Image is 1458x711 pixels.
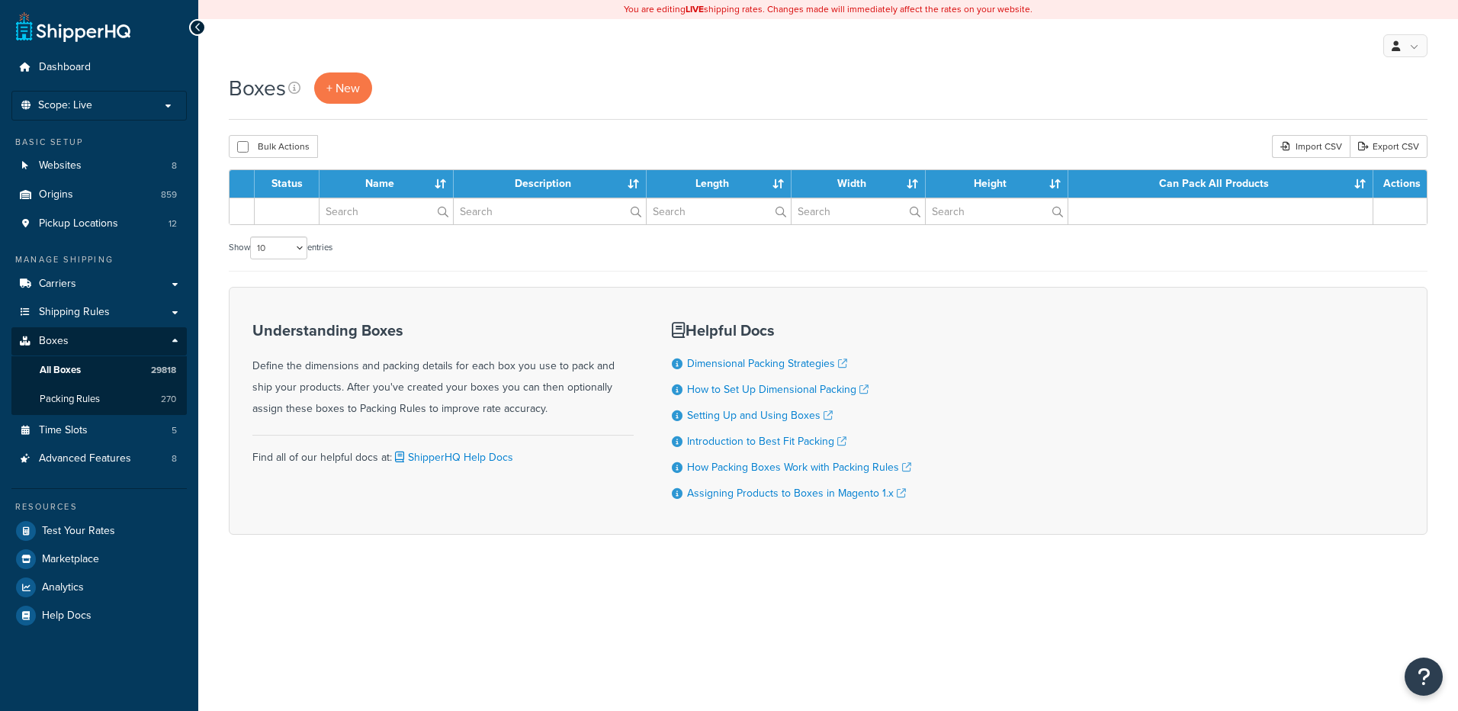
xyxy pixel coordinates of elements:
[11,356,187,384] a: All Boxes 29818
[326,79,360,97] span: + New
[40,364,81,377] span: All Boxes
[11,270,187,298] a: Carriers
[11,356,187,384] li: All Boxes
[252,435,634,468] div: Find all of our helpful docs at:
[11,136,187,149] div: Basic Setup
[11,417,187,445] a: Time Slots 5
[172,424,177,437] span: 5
[11,327,187,414] li: Boxes
[42,553,99,566] span: Marketplace
[672,322,911,339] h3: Helpful Docs
[39,306,110,319] span: Shipping Rules
[11,602,187,629] a: Help Docs
[39,335,69,348] span: Boxes
[687,407,833,423] a: Setting Up and Using Boxes
[926,170,1068,198] th: Height
[11,445,187,473] li: Advanced Features
[252,322,634,339] h3: Understanding Boxes
[687,459,911,475] a: How Packing Boxes Work with Packing Rules
[16,11,130,42] a: ShipperHQ Home
[11,574,187,601] a: Analytics
[252,322,634,420] div: Define the dimensions and packing details for each box you use to pack and ship your products. Af...
[42,581,84,594] span: Analytics
[161,188,177,201] span: 859
[11,210,187,238] li: Pickup Locations
[11,253,187,266] div: Manage Shipping
[40,393,100,406] span: Packing Rules
[38,99,92,112] span: Scope: Live
[687,485,906,501] a: Assigning Products to Boxes in Magento 1.x
[11,445,187,473] a: Advanced Features 8
[1068,170,1373,198] th: Can Pack All Products
[792,170,926,198] th: Width
[229,73,286,103] h1: Boxes
[39,188,73,201] span: Origins
[454,170,647,198] th: Description
[42,610,92,623] span: Help Docs
[686,2,704,16] b: LIVE
[11,181,187,209] a: Origins 859
[320,170,454,198] th: Name
[11,500,187,513] div: Resources
[320,198,453,224] input: Search
[11,385,187,413] li: Packing Rules
[42,525,115,538] span: Test Your Rates
[647,170,792,198] th: Length
[647,198,791,224] input: Search
[11,298,187,327] a: Shipping Rules
[11,152,187,180] a: Websites 8
[250,236,307,259] select: Showentries
[1373,170,1427,198] th: Actions
[314,72,372,104] a: + New
[172,159,177,172] span: 8
[1405,658,1443,696] button: Open Resource Center
[39,452,131,465] span: Advanced Features
[161,393,176,406] span: 270
[392,449,513,465] a: ShipperHQ Help Docs
[11,545,187,573] a: Marketplace
[229,236,332,259] label: Show entries
[1350,135,1427,158] a: Export CSV
[11,210,187,238] a: Pickup Locations 12
[1272,135,1350,158] div: Import CSV
[687,381,869,397] a: How to Set Up Dimensional Packing
[169,217,177,230] span: 12
[39,278,76,291] span: Carriers
[11,517,187,545] a: Test Your Rates
[687,433,846,449] a: Introduction to Best Fit Packing
[39,61,91,74] span: Dashboard
[229,135,318,158] button: Bulk Actions
[11,152,187,180] li: Websites
[39,424,88,437] span: Time Slots
[926,198,1068,224] input: Search
[172,452,177,465] span: 8
[11,385,187,413] a: Packing Rules 270
[792,198,925,224] input: Search
[11,181,187,209] li: Origins
[687,355,847,372] a: Dimensional Packing Strategies
[11,327,187,355] a: Boxes
[39,217,118,230] span: Pickup Locations
[151,364,176,377] span: 29818
[454,198,646,224] input: Search
[11,53,187,82] a: Dashboard
[11,417,187,445] li: Time Slots
[39,159,82,172] span: Websites
[255,170,320,198] th: Status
